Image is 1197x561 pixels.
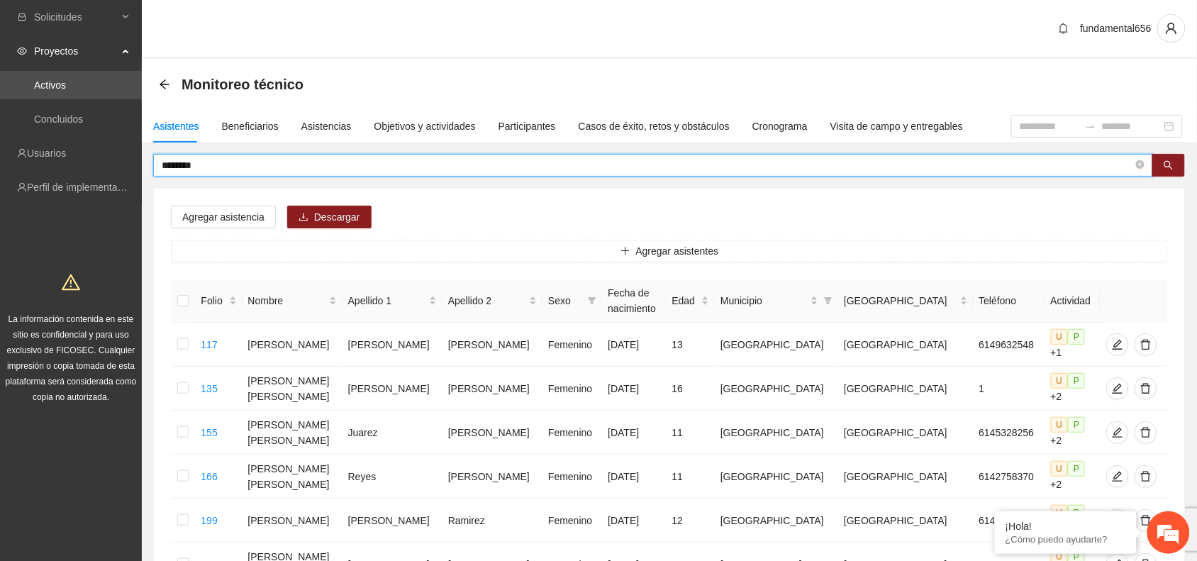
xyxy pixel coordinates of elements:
[1164,160,1174,172] span: search
[1045,367,1101,411] td: +2
[715,367,838,411] td: [GEOGRAPHIC_DATA]
[201,515,217,526] a: 199
[62,273,80,291] span: warning
[442,455,542,499] td: [PERSON_NAME]
[974,279,1045,323] th: Teléfono
[243,411,343,455] td: [PERSON_NAME] [PERSON_NAME]
[34,37,118,65] span: Proyectos
[602,279,666,323] th: Fecha de nacimiento
[667,499,716,543] td: 12
[1136,160,1145,169] span: close-circle
[1068,461,1085,477] span: P
[1085,121,1096,132] span: swap-right
[974,499,1045,543] td: 6141084533
[343,499,442,543] td: [PERSON_NAME]
[974,323,1045,367] td: 6149632548
[442,279,542,323] th: Apellido 2
[27,182,138,193] a: Perfil de implementadora
[602,499,666,543] td: [DATE]
[182,209,265,225] span: Agregar asistencia
[1045,323,1101,367] td: +1
[542,499,602,543] td: Femenino
[1052,17,1075,40] button: bell
[1045,279,1101,323] th: Actividad
[74,72,238,91] div: Chatee con nosotros ahora
[715,411,838,455] td: [GEOGRAPHIC_DATA]
[201,471,217,482] a: 166
[1051,461,1069,477] span: U
[1085,121,1096,132] span: to
[27,148,66,159] a: Usuarios
[348,293,426,309] span: Apellido 1
[1006,521,1126,532] div: ¡Hola!
[542,323,602,367] td: Femenino
[243,367,343,411] td: [PERSON_NAME] [PERSON_NAME]
[201,427,217,438] a: 155
[1158,22,1185,35] span: user
[34,3,118,31] span: Solicitudes
[838,499,973,543] td: [GEOGRAPHIC_DATA]
[201,293,226,309] span: Folio
[1106,465,1129,488] button: edit
[159,79,170,91] div: Back
[752,118,808,134] div: Cronograma
[343,279,442,323] th: Apellido 1
[1152,154,1185,177] button: search
[844,293,957,309] span: [GEOGRAPHIC_DATA]
[314,209,360,225] span: Descargar
[448,293,526,309] span: Apellido 2
[243,455,343,499] td: [PERSON_NAME] [PERSON_NAME]
[1135,421,1157,444] button: delete
[1135,377,1157,400] button: delete
[667,411,716,455] td: 11
[667,323,716,367] td: 13
[824,296,833,305] span: filter
[1106,333,1129,356] button: edit
[6,314,137,402] span: La información contenida en este sitio es confidencial y para uso exclusivo de FICOSEC. Cualquier...
[838,411,973,455] td: [GEOGRAPHIC_DATA]
[838,367,973,411] td: [GEOGRAPHIC_DATA]
[243,499,343,543] td: [PERSON_NAME]
[1135,427,1157,438] span: delete
[1051,417,1069,433] span: U
[1045,411,1101,455] td: +2
[667,367,716,411] td: 16
[602,323,666,367] td: [DATE]
[974,455,1045,499] td: 6142758370
[602,455,666,499] td: [DATE]
[1051,373,1069,389] span: U
[343,455,442,499] td: Reyes
[1006,534,1126,545] p: ¿Cómo puedo ayudarte?
[1106,509,1129,532] button: edit
[821,290,835,311] span: filter
[1045,455,1101,499] td: +2
[585,290,599,311] span: filter
[1045,499,1101,543] td: +2
[1157,14,1186,43] button: user
[542,367,602,411] td: Femenino
[974,367,1045,411] td: 1
[715,323,838,367] td: [GEOGRAPHIC_DATA]
[672,293,699,309] span: Edad
[1107,427,1128,438] span: edit
[1135,339,1157,350] span: delete
[442,411,542,455] td: [PERSON_NAME]
[1051,505,1069,521] span: U
[1135,509,1157,532] button: delete
[442,323,542,367] td: [PERSON_NAME]
[667,279,716,323] th: Edad
[602,367,666,411] td: [DATE]
[542,411,602,455] td: Femenino
[1135,465,1157,488] button: delete
[248,293,326,309] span: Nombre
[201,339,217,350] a: 117
[974,411,1045,455] td: 6145328256
[153,118,199,134] div: Asistentes
[171,240,1168,262] button: plusAgregar asistentes
[82,189,196,333] span: Estamos en línea.
[1135,515,1157,526] span: delete
[542,455,602,499] td: Femenino
[1068,505,1085,521] span: P
[499,118,556,134] div: Participantes
[838,455,973,499] td: [GEOGRAPHIC_DATA]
